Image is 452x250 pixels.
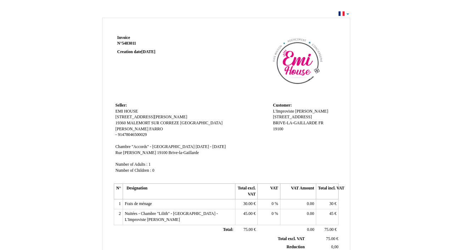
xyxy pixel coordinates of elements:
[258,35,337,88] img: logo
[316,225,339,235] td: €
[273,127,283,131] span: 19100
[180,121,222,125] span: [GEOGRAPHIC_DATA]
[196,144,226,149] span: [DATE] - [DATE]
[152,168,154,173] span: 0
[116,150,156,155] span: Rue [PERSON_NAME]
[273,103,292,108] span: Customer:
[329,211,334,216] span: 45
[235,225,257,235] td: €
[295,109,328,114] span: [PERSON_NAME]
[141,50,155,54] span: [DATE]
[116,115,188,119] span: [STREET_ADDRESS][PERSON_NAME]
[243,211,252,216] span: 45.00
[307,227,314,232] span: 0.00
[235,184,257,199] th: Total excl. VAT
[123,184,235,199] th: Designation
[114,199,123,209] td: 1
[286,245,305,249] span: Reduction
[331,245,338,249] span: 0,00
[316,199,339,209] td: €
[258,184,280,199] th: VAT
[318,121,323,125] span: FR
[273,109,294,114] span: L'Improviste
[272,201,274,206] span: 0
[114,209,123,225] td: 2
[258,209,280,225] td: %
[117,41,202,46] strong: N°
[125,201,152,206] span: Frais de ménage
[324,227,334,232] span: 75.00
[116,132,117,137] span: -
[116,103,127,108] span: Seller:
[235,199,257,209] td: €
[117,35,130,40] span: Invoice
[157,150,167,155] span: 19100
[273,115,312,119] span: [STREET_ADDRESS]
[278,237,305,241] span: Total excl. VAT
[272,211,274,216] span: 0
[307,211,314,216] span: 0.00
[116,144,195,149] span: Chambre "Accords" - [GEOGRAPHIC_DATA]
[116,168,151,173] span: Number of Children :
[116,121,126,125] span: 19360
[118,132,147,137] span: 91478046500029
[243,201,252,206] span: 30.00
[223,227,233,232] span: Total:
[122,41,136,46] span: 5483011
[326,237,335,241] span: 75.00
[316,209,339,225] td: €
[149,127,163,131] span: FARRO
[117,50,156,54] strong: Creation date
[116,162,148,167] span: Number of Adults :
[149,162,151,167] span: 1
[258,199,280,209] td: %
[116,127,149,131] span: [PERSON_NAME]
[306,235,340,243] td: €
[307,201,314,206] span: 0.00
[168,150,199,155] span: Brive-la-Gaillarde
[235,209,257,225] td: €
[273,121,317,125] span: BRIVE-LA-GAILLARDE
[127,121,179,125] span: MALEMORT SUR CORREZE
[114,184,123,199] th: N°
[329,201,334,206] span: 30
[116,109,138,114] span: EMI HOUSE
[244,227,253,232] span: 75.00
[280,184,316,199] th: VAT Amount
[316,184,339,199] th: Total incl. VAT
[125,211,218,222] span: Nuitées - Chambre "Lilith" - [GEOGRAPHIC_DATA] - L'Improviste [PERSON_NAME]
